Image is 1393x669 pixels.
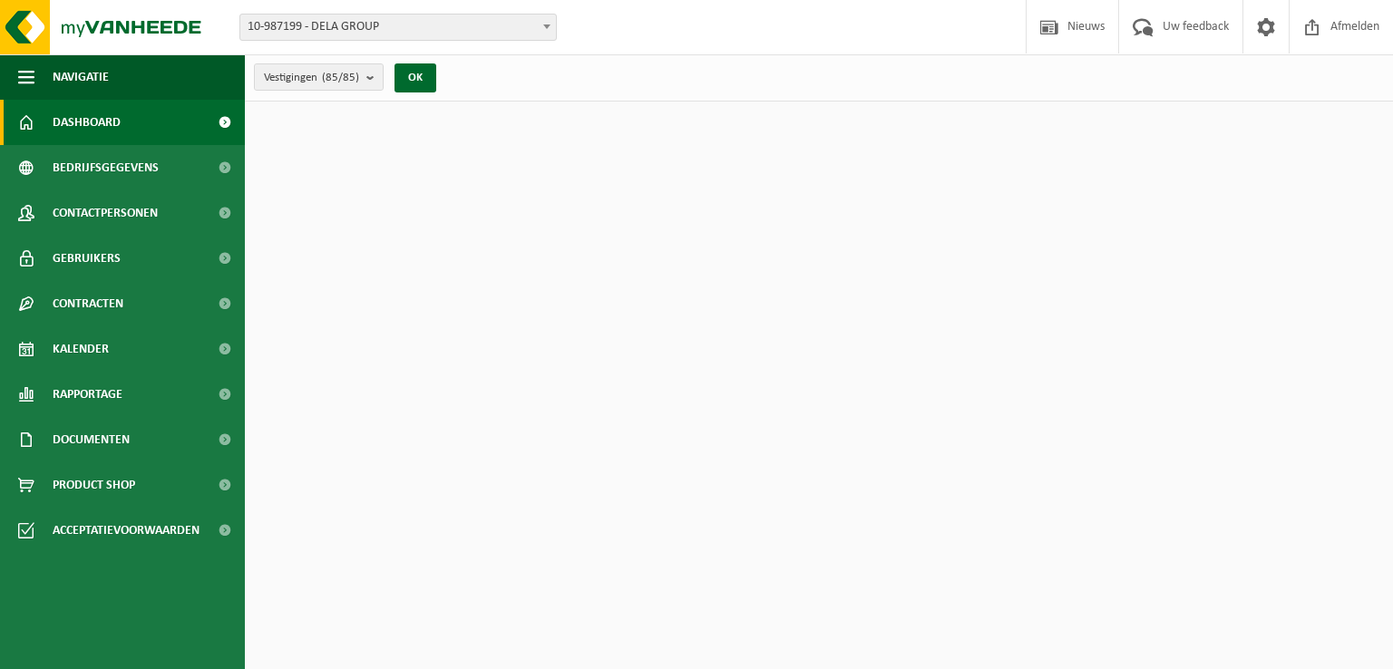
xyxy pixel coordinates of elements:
button: OK [395,63,436,92]
span: Vestigingen [264,64,359,92]
span: Contactpersonen [53,190,158,236]
span: 10-987199 - DELA GROUP [239,14,557,41]
span: Documenten [53,417,130,462]
span: Product Shop [53,462,135,508]
span: Gebruikers [53,236,121,281]
span: Kalender [53,326,109,372]
button: Vestigingen(85/85) [254,63,384,91]
span: Navigatie [53,54,109,100]
count: (85/85) [322,72,359,83]
span: Acceptatievoorwaarden [53,508,200,553]
span: Rapportage [53,372,122,417]
span: Bedrijfsgegevens [53,145,159,190]
span: 10-987199 - DELA GROUP [240,15,556,40]
span: Contracten [53,281,123,326]
span: Dashboard [53,100,121,145]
